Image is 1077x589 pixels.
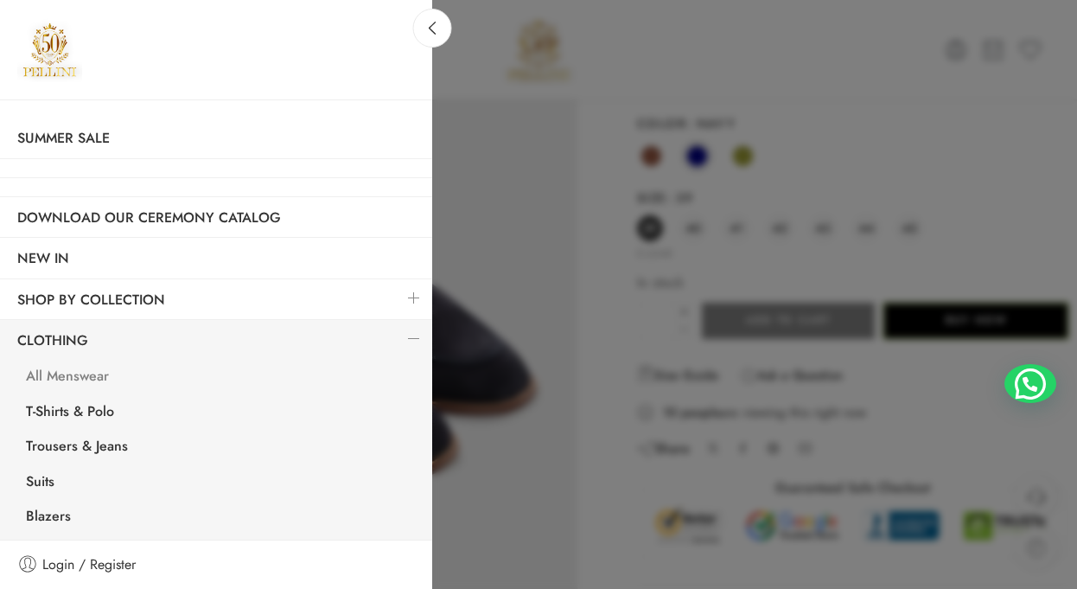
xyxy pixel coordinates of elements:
[9,501,432,536] a: Blazers
[9,361,432,396] a: All Menswear
[9,396,432,432] a: T-Shirts & Polo
[9,536,432,572] a: Shirts
[42,554,136,576] span: Login / Register
[9,466,432,502] a: Suits
[17,554,415,576] a: Login / Register
[9,431,432,466] a: Trousers & Jeans
[17,17,82,82] a: Pellini -
[17,17,82,82] img: Pellini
